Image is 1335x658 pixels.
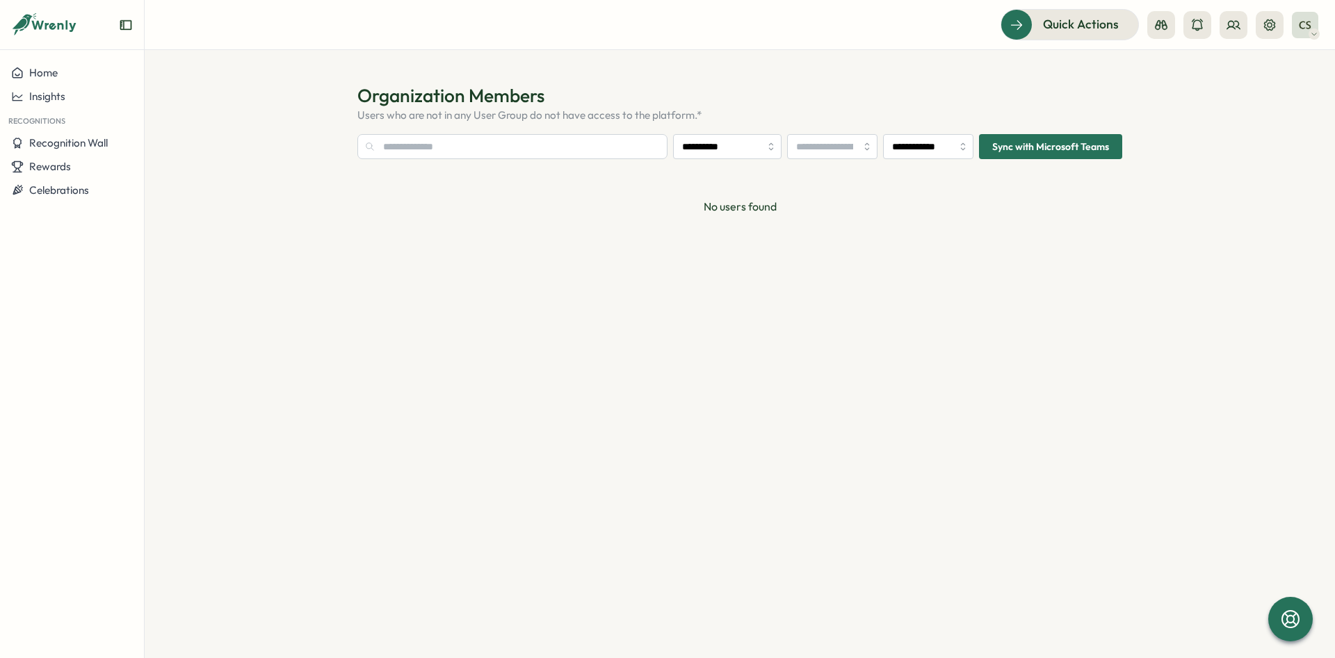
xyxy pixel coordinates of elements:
span: Recognition Wall [29,136,108,149]
span: Insights [29,90,65,103]
span: Rewards [29,160,71,173]
span: Quick Actions [1043,15,1119,33]
span: Celebrations [29,183,89,197]
button: Quick Actions [1001,9,1139,40]
p: No users found [704,198,777,215]
img: Camry Smith [1292,12,1318,38]
button: Sync with Microsoft Teams [979,134,1122,159]
h1: Organization Members [357,83,1122,108]
span: Home [29,66,58,79]
p: Users who are not in any User Group do not have access to the platform.* [357,108,1122,123]
span: Sync with Microsoft Teams [992,135,1109,158]
button: Expand sidebar [119,18,133,32]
